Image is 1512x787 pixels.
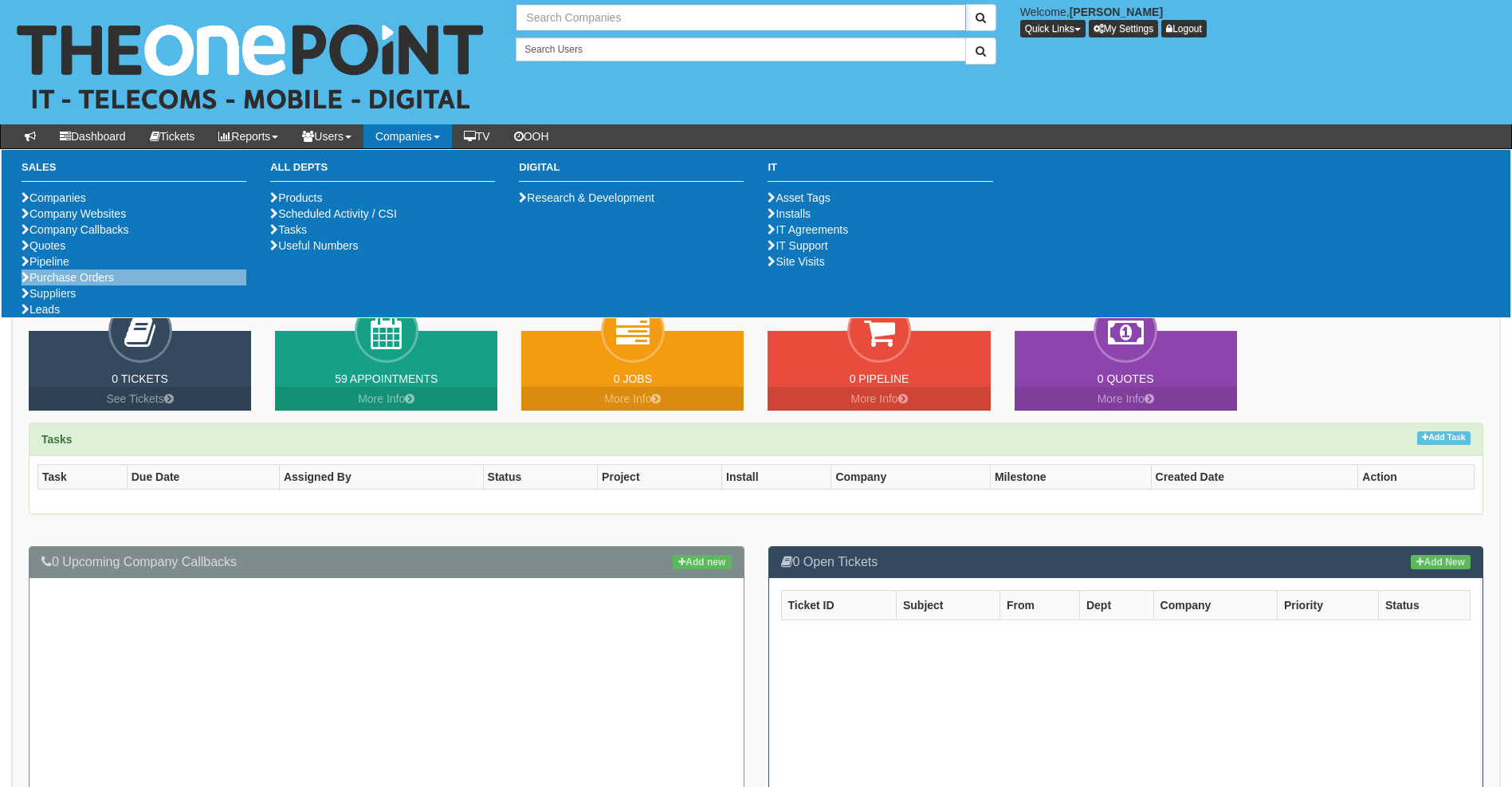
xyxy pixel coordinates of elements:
[1070,6,1163,18] b: [PERSON_NAME]
[1161,20,1207,37] a: Logout
[270,162,495,182] h3: All Depts
[22,239,65,252] a: Quotes
[673,555,731,569] a: Add new
[781,590,896,620] th: Ticket ID
[598,465,722,490] th: Project
[768,239,827,252] a: IT Support
[519,162,744,182] h3: Digital
[1153,590,1277,620] th: Company
[279,465,483,490] th: Assigned By
[29,387,251,411] a: See Tickets
[38,465,128,490] th: Task
[768,191,830,204] a: Asset Tags
[270,207,397,220] a: Scheduled Activity / CSI
[138,124,207,148] a: Tickets
[768,255,824,268] a: Site Visits
[335,372,438,385] a: 59 Appointments
[1089,20,1159,37] a: My Settings
[516,37,965,61] input: Search Users
[614,372,652,385] a: 0 Jobs
[1277,590,1378,620] th: Priority
[270,239,358,252] a: Useful Numbers
[1098,372,1154,385] a: 0 Quotes
[768,162,992,182] h3: IT
[270,223,307,236] a: Tasks
[48,124,138,148] a: Dashboard
[1417,431,1471,445] a: Add Task
[41,433,73,446] strong: Tasks
[722,465,831,490] th: Install
[1020,20,1086,37] button: Quick Links
[1079,590,1153,620] th: Dept
[22,271,114,284] a: Purchase Orders
[1411,555,1471,569] a: Add New
[452,124,502,148] a: TV
[896,590,999,620] th: Subject
[521,387,744,411] a: More Info
[1358,465,1475,490] th: Action
[22,287,76,300] a: Suppliers
[22,223,129,236] a: Company Callbacks
[290,124,363,148] a: Users
[22,255,69,268] a: Pipeline
[850,372,909,385] a: 0 Pipeline
[768,207,811,220] a: Installs
[1008,4,1512,37] div: Welcome,
[275,387,497,411] a: More Info
[999,590,1079,620] th: From
[519,191,654,204] a: Research & Development
[768,387,990,411] a: More Info
[768,223,848,236] a: IT Agreements
[502,124,561,148] a: OOH
[206,124,290,148] a: Reports
[1151,465,1358,490] th: Created Date
[22,191,86,204] a: Companies
[270,191,322,204] a: Products
[22,303,60,316] a: Leads
[781,555,1471,569] h3: 0 Open Tickets
[22,162,246,182] h3: Sales
[127,465,279,490] th: Due Date
[1015,387,1237,411] a: More Info
[22,207,126,220] a: Company Websites
[516,4,965,31] input: Search Companies
[831,465,991,490] th: Company
[41,555,732,569] h3: 0 Upcoming Company Callbacks
[112,372,168,385] a: 0 Tickets
[990,465,1151,490] th: Milestone
[1378,590,1470,620] th: Status
[483,465,598,490] th: Status
[363,124,452,148] a: Companies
